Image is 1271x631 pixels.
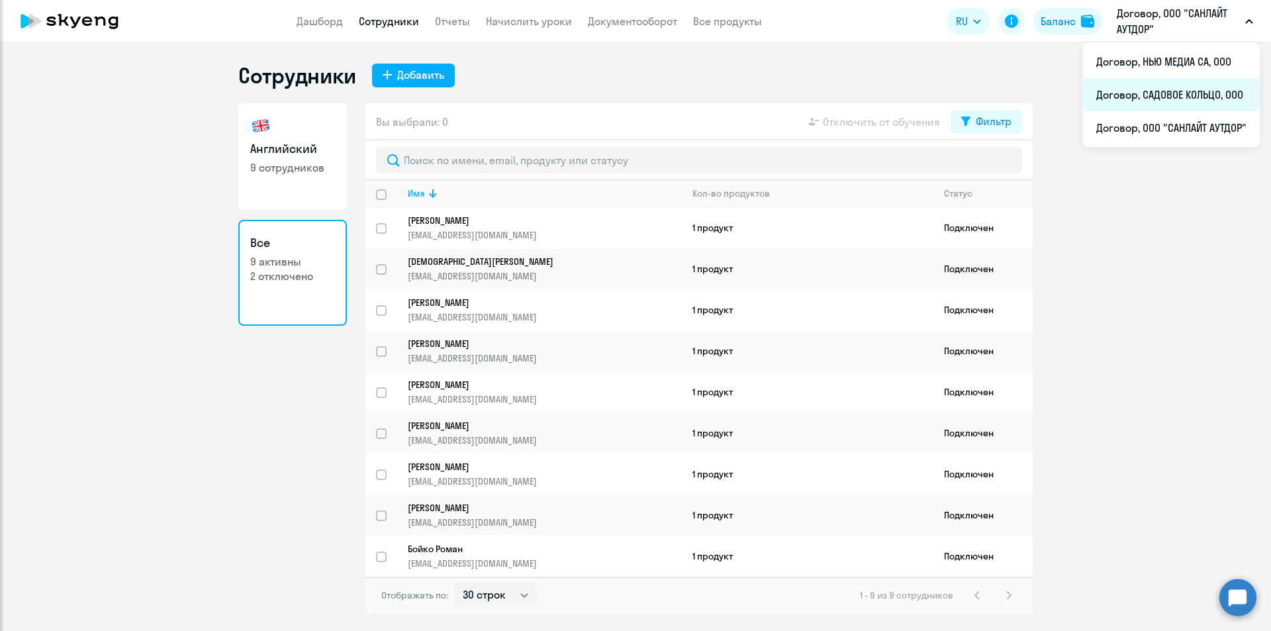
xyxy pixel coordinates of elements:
[408,502,663,514] p: [PERSON_NAME]
[408,229,681,241] p: [EMAIL_ADDRESS][DOMAIN_NAME]
[408,311,681,323] p: [EMAIL_ADDRESS][DOMAIN_NAME]
[682,289,933,330] td: 1 продукт
[408,297,663,309] p: [PERSON_NAME]
[933,207,1033,248] td: Подключен
[933,248,1033,289] td: Подключен
[933,289,1033,330] td: Подключен
[944,187,1032,199] div: Статус
[947,8,990,34] button: RU
[408,215,681,241] a: [PERSON_NAME][EMAIL_ADDRESS][DOMAIN_NAME]
[682,248,933,289] td: 1 продукт
[359,15,419,28] a: Сотрудники
[1110,5,1260,37] button: Договор, ООО "САНЛАЙТ АУТДОР"
[408,543,663,555] p: Бойко Роман
[682,413,933,454] td: 1 продукт
[1033,8,1102,34] button: Балансbalance
[408,393,681,405] p: [EMAIL_ADDRESS][DOMAIN_NAME]
[682,207,933,248] td: 1 продукт
[692,187,933,199] div: Кол-во продуктов
[682,536,933,577] td: 1 продукт
[397,67,444,83] div: Добавить
[408,187,425,199] div: Имя
[435,15,470,28] a: Отчеты
[250,115,271,136] img: english
[376,114,448,130] span: Вы выбрали: 0
[860,589,953,601] span: 1 - 9 из 9 сотрудников
[933,495,1033,536] td: Подключен
[238,220,347,326] a: Все9 активны2 отключено
[976,113,1012,129] div: Фильтр
[692,187,770,199] div: Кол-во продуктов
[408,338,681,364] a: [PERSON_NAME][EMAIL_ADDRESS][DOMAIN_NAME]
[250,140,335,158] h3: Английский
[944,187,972,199] div: Статус
[297,15,343,28] a: Дашборд
[408,502,681,528] a: [PERSON_NAME][EMAIL_ADDRESS][DOMAIN_NAME]
[408,352,681,364] p: [EMAIL_ADDRESS][DOMAIN_NAME]
[1117,5,1240,37] p: Договор, ООО "САНЛАЙТ АУТДОР"
[250,160,335,175] p: 9 сотрудников
[408,558,681,569] p: [EMAIL_ADDRESS][DOMAIN_NAME]
[408,461,663,473] p: [PERSON_NAME]
[408,187,681,199] div: Имя
[682,454,933,495] td: 1 продукт
[933,330,1033,371] td: Подключен
[408,270,681,282] p: [EMAIL_ADDRESS][DOMAIN_NAME]
[408,379,663,391] p: [PERSON_NAME]
[682,330,933,371] td: 1 продукт
[250,269,335,283] p: 2 отключено
[408,475,681,487] p: [EMAIL_ADDRESS][DOMAIN_NAME]
[933,536,1033,577] td: Подключен
[408,543,681,569] a: Бойко Роман[EMAIL_ADDRESS][DOMAIN_NAME]
[408,420,663,432] p: [PERSON_NAME]
[1083,42,1260,147] ul: RU
[238,62,356,89] h1: Сотрудники
[486,15,572,28] a: Начислить уроки
[238,103,347,209] a: Английский9 сотрудников
[408,297,681,323] a: [PERSON_NAME][EMAIL_ADDRESS][DOMAIN_NAME]
[408,256,681,282] a: [DEMOGRAPHIC_DATA][PERSON_NAME][EMAIL_ADDRESS][DOMAIN_NAME]
[408,338,663,350] p: [PERSON_NAME]
[951,110,1022,134] button: Фильтр
[956,13,968,29] span: RU
[682,371,933,413] td: 1 продукт
[250,254,335,269] p: 9 активны
[408,420,681,446] a: [PERSON_NAME][EMAIL_ADDRESS][DOMAIN_NAME]
[408,516,681,528] p: [EMAIL_ADDRESS][DOMAIN_NAME]
[408,434,681,446] p: [EMAIL_ADDRESS][DOMAIN_NAME]
[408,379,681,405] a: [PERSON_NAME][EMAIL_ADDRESS][DOMAIN_NAME]
[1081,15,1094,28] img: balance
[693,15,762,28] a: Все продукты
[933,371,1033,413] td: Подключен
[682,495,933,536] td: 1 продукт
[933,454,1033,495] td: Подключен
[250,234,335,252] h3: Все
[376,147,1022,173] input: Поиск по имени, email, продукту или статусу
[408,256,663,267] p: [DEMOGRAPHIC_DATA][PERSON_NAME]
[1041,13,1076,29] div: Баланс
[408,461,681,487] a: [PERSON_NAME][EMAIL_ADDRESS][DOMAIN_NAME]
[381,589,448,601] span: Отображать по:
[372,64,455,87] button: Добавить
[933,413,1033,454] td: Подключен
[408,215,663,226] p: [PERSON_NAME]
[588,15,677,28] a: Документооборот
